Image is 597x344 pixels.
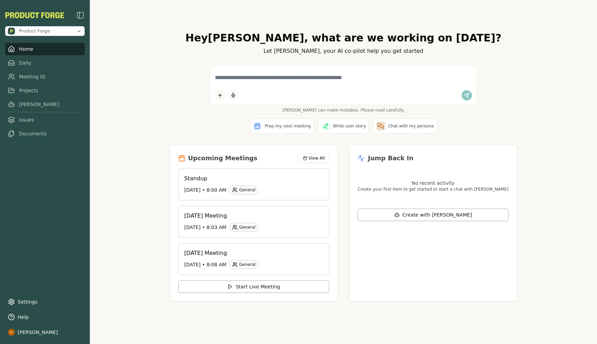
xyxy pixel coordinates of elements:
[170,32,517,44] h1: Hey [PERSON_NAME] , what are we working on [DATE]?
[184,185,318,194] div: [DATE] • 8:00 AM
[211,107,476,113] span: [PERSON_NAME] can make mistakes. Please read carefully.
[250,118,314,134] button: Prep my next meeting
[178,206,329,238] a: [DATE] Meeting[DATE] • 8:03 AMGeneral
[5,326,85,338] button: [PERSON_NAME]
[228,90,238,101] button: Start dictation
[5,127,85,140] a: Documents
[184,223,318,232] div: [DATE] • 8:03 AM
[8,329,15,336] img: profile
[76,11,85,19] img: sidebar
[318,118,369,134] button: Write user story
[373,118,437,134] button: Chat with my persona
[184,212,318,220] h3: [DATE] Meeting
[5,98,85,111] a: [PERSON_NAME]
[184,260,318,269] div: [DATE] • 8:08 AM
[178,169,329,200] a: Standup[DATE] • 8:00 AMGeneral
[229,223,258,232] div: General
[358,209,509,221] button: Create with [PERSON_NAME]
[402,211,472,218] span: Create with [PERSON_NAME]
[265,123,311,129] span: Prep my next meeting
[5,12,64,18] button: PF-Logo
[5,43,85,55] a: Home
[229,260,258,269] div: General
[5,57,85,69] a: Daily
[178,243,329,275] a: [DATE] Meeting[DATE] • 8:08 AMGeneral
[184,174,318,183] h3: Standup
[462,90,472,101] button: Send message
[358,180,509,187] p: No recent activity
[5,70,85,83] a: Meeting IQ
[388,123,434,129] span: Chat with my persona
[215,90,225,101] button: Add content to chat
[368,153,414,163] h2: Jump Back In
[8,28,15,35] img: Product Forge
[178,280,329,293] button: Start Live Meeting
[5,311,85,323] button: Help
[5,26,85,36] button: Open organization switcher
[5,296,85,308] a: Settings
[5,12,64,18] img: Product Forge
[170,47,517,55] p: Let [PERSON_NAME], your AI co-pilot help you get started
[358,187,509,192] p: Create your first item to get started or start a chat with [PERSON_NAME]
[5,114,85,126] a: Issues
[5,84,85,97] a: Projects
[333,123,366,129] span: Write user story
[229,185,258,194] div: General
[19,28,50,34] span: Product Forge
[298,153,329,163] button: View All
[188,153,257,163] h2: Upcoming Meetings
[236,283,280,290] span: Start Live Meeting
[184,249,318,257] h3: [DATE] Meeting
[309,155,325,161] span: View All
